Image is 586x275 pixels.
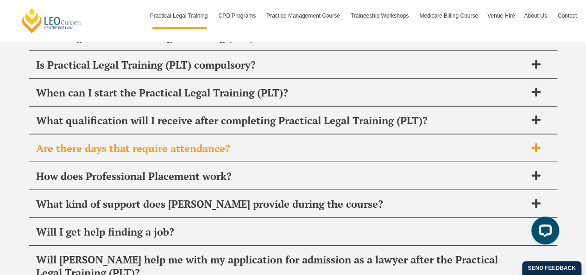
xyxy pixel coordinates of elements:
[519,2,553,29] a: About Us
[36,225,526,238] h2: Will I get help finding a job?
[145,2,214,29] a: Practical Legal Training
[346,2,415,29] a: Traineeship Workshops
[262,2,346,29] a: Practice Management Course
[214,2,262,29] a: CPD Programs
[36,198,526,211] h2: What kind of support does [PERSON_NAME] provide during the course?
[36,86,526,99] h2: When can I start the Practical Legal Training (PLT)?
[36,142,526,155] h2: Are there days that require attendance?
[36,114,526,127] h2: What qualification will I receive after completing Practical Legal Training (PLT)?
[524,213,563,252] iframe: LiveChat chat widget
[553,2,581,29] a: Contact
[21,7,82,34] a: [PERSON_NAME] Centre for Law
[36,170,526,183] h2: How does Professional Placement work?
[415,2,483,29] a: Medicare Billing Course
[36,58,526,71] h2: Is Practical Legal Training (PLT) compulsory?
[483,2,519,29] a: Venue Hire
